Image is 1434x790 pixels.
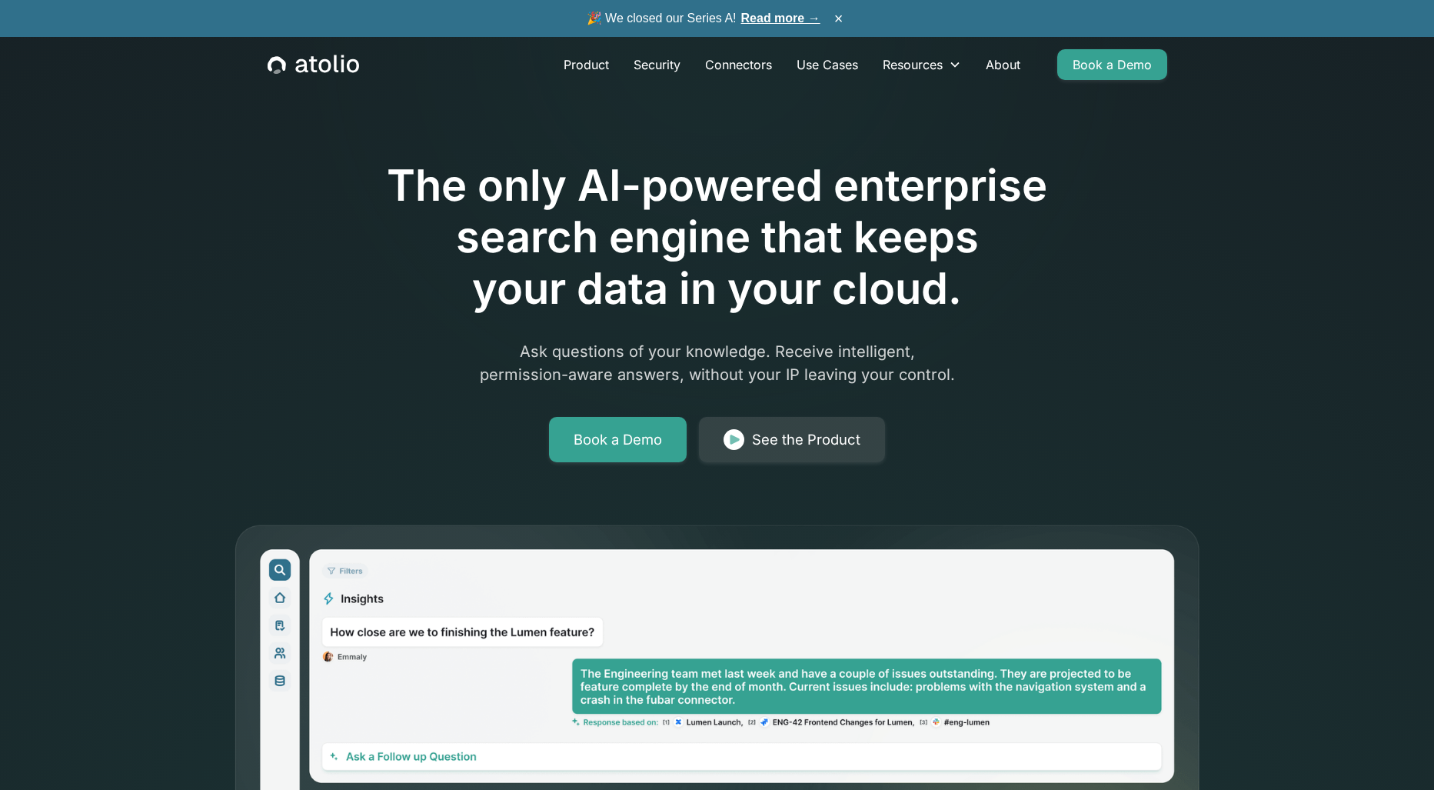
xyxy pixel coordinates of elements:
[830,10,848,27] button: ×
[621,49,693,80] a: Security
[741,12,820,25] a: Read more →
[973,49,1033,80] a: About
[1357,716,1434,790] iframe: Chat Widget
[883,55,943,74] div: Resources
[870,49,973,80] div: Resources
[549,417,687,463] a: Book a Demo
[693,49,784,80] a: Connectors
[752,429,860,451] div: See the Product
[551,49,621,80] a: Product
[1057,49,1167,80] a: Book a Demo
[268,55,359,75] a: home
[784,49,870,80] a: Use Cases
[699,417,885,463] a: See the Product
[422,340,1013,386] p: Ask questions of your knowledge. Receive intelligent, permission-aware answers, without your IP l...
[587,9,820,28] span: 🎉 We closed our Series A!
[324,160,1111,315] h1: The only AI-powered enterprise search engine that keeps your data in your cloud.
